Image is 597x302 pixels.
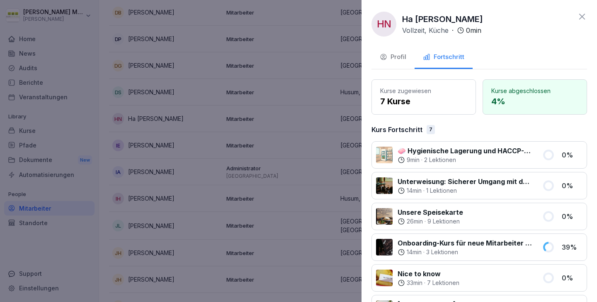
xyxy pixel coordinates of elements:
div: 7 [427,125,435,134]
p: Kurse zugewiesen [380,86,467,95]
p: Unsere Speisekarte [398,207,463,217]
p: 14 min [407,187,422,195]
div: · [398,156,532,164]
p: 4 % [491,95,578,108]
div: · [398,217,463,226]
p: Ha [PERSON_NAME] [402,13,483,25]
p: 🧼 Hygienische Lagerung und HACCP-Standards [398,146,532,156]
div: HN [371,12,396,37]
button: Profil [371,47,415,69]
p: 1 Lektionen [426,187,457,195]
p: 33 min [407,279,422,287]
p: Unterweisung: Sicherer Umgang mit der Bierzapfanlage [398,177,532,187]
p: 0 % [562,211,582,221]
div: · [398,187,532,195]
p: 14 min [407,248,422,256]
p: Nice to know [398,269,459,279]
p: 9 min [407,156,420,164]
p: 2 Lektionen [424,156,456,164]
p: Kurs Fortschritt [371,125,422,135]
p: Onboarding-Kurs für neue Mitarbeiter bei [PERSON_NAME] [398,238,532,248]
p: Vollzeit, Küche [402,25,449,35]
p: 39 % [562,242,582,252]
div: · [398,279,459,287]
div: Fortschritt [423,52,464,62]
div: · [402,25,481,35]
p: 7 Kurse [380,95,467,108]
p: 0 % [562,150,582,160]
div: · [398,248,532,256]
p: 0 % [562,273,582,283]
p: 9 Lektionen [427,217,460,226]
p: Kurse abgeschlossen [491,86,578,95]
p: 26 min [407,217,423,226]
p: 0 min [466,25,481,35]
button: Fortschritt [415,47,473,69]
div: Profil [380,52,406,62]
p: 3 Lektionen [426,248,458,256]
p: 0 % [562,181,582,191]
p: 7 Lektionen [427,279,459,287]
